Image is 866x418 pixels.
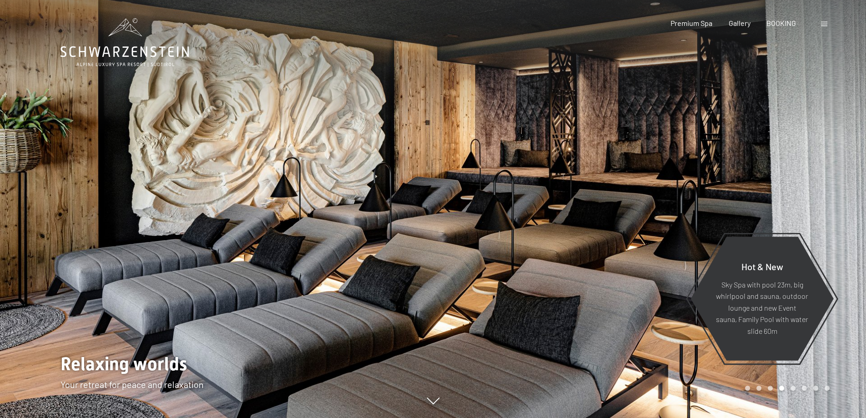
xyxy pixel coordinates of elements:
[729,19,751,27] a: Gallery
[713,278,811,337] p: Sky Spa with pool 23m, big whirlpool and sauna, outdoor lounge and new Event sauna, Family Pool w...
[813,386,818,391] div: Carousel Page 7
[741,261,783,272] span: Hot & New
[756,386,761,391] div: Carousel Page 2
[802,386,807,391] div: Carousel Page 6
[766,19,796,27] a: BOOKING
[745,386,750,391] div: Carousel Page 1
[690,236,834,361] a: Hot & New Sky Spa with pool 23m, big whirlpool and sauna, outdoor lounge and new Event sauna, Fam...
[768,386,773,391] div: Carousel Page 3
[791,386,796,391] div: Carousel Page 5
[671,19,712,27] a: Premium Spa
[779,386,784,391] div: Carousel Page 4 (Current Slide)
[825,386,830,391] div: Carousel Page 8
[742,386,830,391] div: Carousel Pagination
